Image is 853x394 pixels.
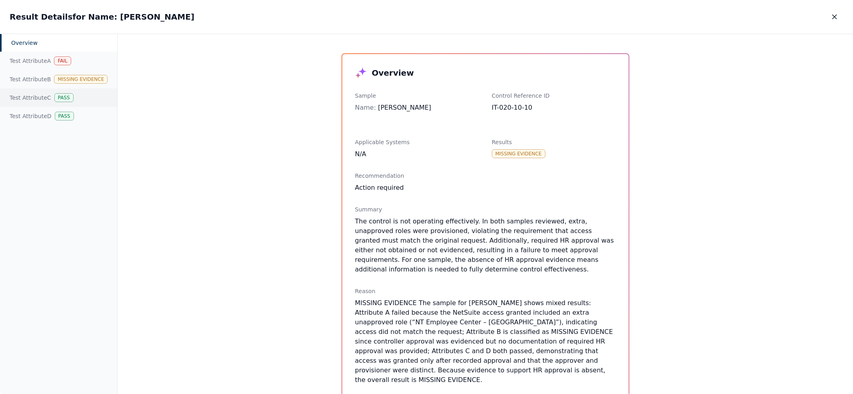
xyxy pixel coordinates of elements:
div: Missing Evidence [54,75,108,84]
div: Fail [54,56,71,65]
div: Applicable Systems [355,138,479,146]
div: [PERSON_NAME] [355,103,479,113]
div: Recommendation [355,172,616,180]
span: Name : [355,104,376,111]
div: Pass [55,112,74,121]
div: Sample [355,92,479,100]
div: Reason [355,287,616,295]
div: Action required [355,183,616,193]
div: Missing Evidence [492,149,545,158]
p: MISSING EVIDENCE The sample for [PERSON_NAME] shows mixed results: Attribute A failed because the... [355,298,616,385]
div: IT-020-10-10 [492,103,616,113]
div: N/A [355,149,479,159]
h3: Overview [372,67,414,78]
div: Results [492,138,616,146]
h2: Result Details for Name: [PERSON_NAME] [10,11,194,22]
div: Control Reference ID [492,92,616,100]
div: Pass [54,93,74,102]
div: Summary [355,205,616,213]
p: The control is not operating effectively. In both samples reviewed, extra, unapproved roles were ... [355,217,616,274]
